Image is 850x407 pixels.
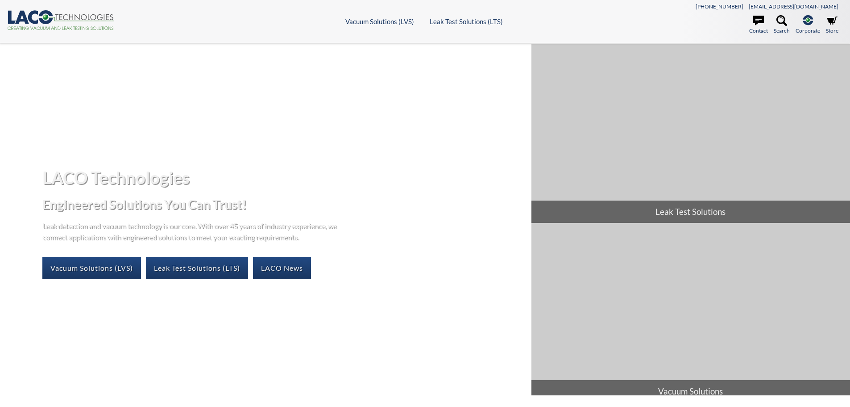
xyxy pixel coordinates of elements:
[345,17,414,25] a: Vacuum Solutions (LVS)
[749,15,768,35] a: Contact
[531,380,850,403] span: Vacuum Solutions
[42,167,524,189] h1: LACO Technologies
[826,15,838,35] a: Store
[796,26,820,35] span: Corporate
[146,257,248,279] a: Leak Test Solutions (LTS)
[42,196,524,213] h2: Engineered Solutions You Can Trust!
[42,220,341,243] p: Leak detection and vacuum technology is our core. With over 45 years of industry experience, we c...
[531,44,850,223] a: Leak Test Solutions
[42,257,141,279] a: Vacuum Solutions (LVS)
[253,257,311,279] a: LACO News
[430,17,503,25] a: Leak Test Solutions (LTS)
[531,223,850,403] a: Vacuum Solutions
[774,15,790,35] a: Search
[749,3,838,10] a: [EMAIL_ADDRESS][DOMAIN_NAME]
[696,3,743,10] a: [PHONE_NUMBER]
[531,201,850,223] span: Leak Test Solutions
